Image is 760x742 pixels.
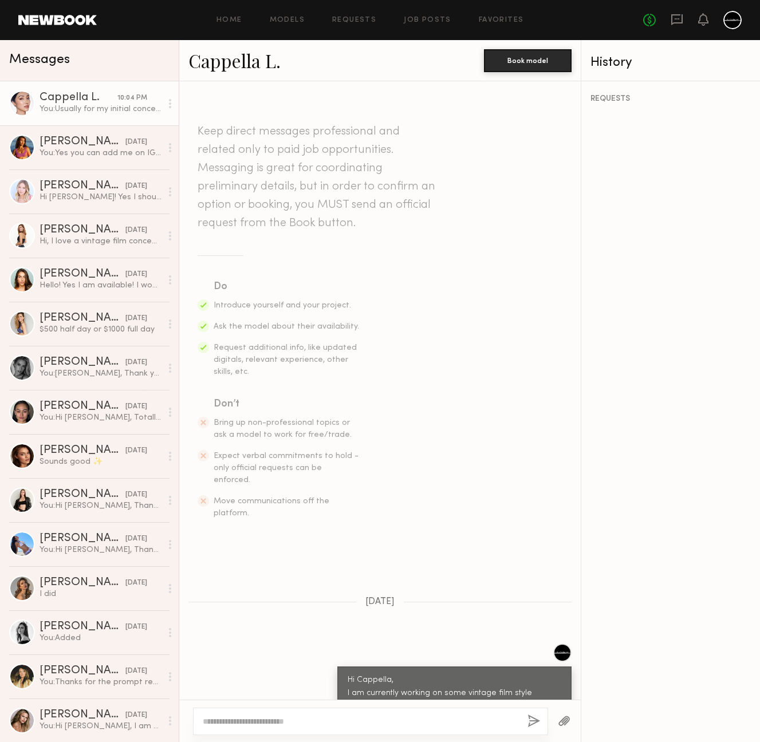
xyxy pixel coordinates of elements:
[125,445,147,456] div: [DATE]
[214,452,359,484] span: Expect verbal commitments to hold - only official requests can be enforced.
[40,621,125,633] div: [PERSON_NAME]
[40,633,162,644] div: You: Added
[188,48,281,73] a: Cappella L.
[117,93,147,104] div: 10:04 PM
[40,533,125,544] div: [PERSON_NAME]
[198,123,438,232] header: Keep direct messages professional and related only to paid job opportunities. Messaging is great ...
[125,137,147,148] div: [DATE]
[214,419,352,439] span: Bring up non-professional topics or ask a model to work for free/trade.
[40,368,162,379] div: You: [PERSON_NAME], Thank you for getting back to me, we just finished our shoot [DATE] (7/24). B...
[125,181,147,192] div: [DATE]
[40,500,162,511] div: You: Hi [PERSON_NAME], Thank you for the reply. We actually had our shoot [DATE]. Let's keep in t...
[40,280,162,291] div: Hello! Yes I am available! I would love to work & love this idea! My rate is usually $75/hr. 4 hr...
[40,269,125,280] div: [PERSON_NAME]
[125,357,147,368] div: [DATE]
[125,710,147,721] div: [DATE]
[125,490,147,500] div: [DATE]
[40,589,162,599] div: I did
[125,225,147,236] div: [DATE]
[214,344,357,376] span: Request additional info, like updated digitals, relevant experience, other skills, etc.
[40,136,125,148] div: [PERSON_NAME]
[590,56,751,69] div: History
[40,456,162,467] div: Sounds good ✨
[214,498,329,517] span: Move communications off the platform.
[484,49,572,72] button: Book model
[40,148,162,159] div: You: Yes you can add me on IG, Ki_production. I have some of my work on there, but not kept up to...
[40,709,125,721] div: [PERSON_NAME]
[332,17,376,24] a: Requests
[40,544,162,555] div: You: Hi [PERSON_NAME], Thank you for the update. Let's keep in touch for any future shoots. We ha...
[40,721,162,732] div: You: Hi [PERSON_NAME], I am currently working on some vintage film style concepts. I am planning ...
[40,577,125,589] div: [PERSON_NAME]
[40,357,125,368] div: [PERSON_NAME]
[365,597,395,607] span: [DATE]
[40,412,162,423] div: You: Hi [PERSON_NAME], Totally! Let's plan another shoot together? You can add me on IG, Ki_produ...
[125,534,147,544] div: [DATE]
[125,622,147,633] div: [DATE]
[40,92,117,104] div: Cappella L.
[9,53,70,66] span: Messages
[40,180,125,192] div: [PERSON_NAME]
[40,665,125,677] div: [PERSON_NAME]
[484,55,572,65] a: Book model
[125,666,147,677] div: [DATE]
[270,17,305,24] a: Models
[125,313,147,324] div: [DATE]
[40,445,125,456] div: [PERSON_NAME]
[40,224,125,236] div: [PERSON_NAME]
[40,677,162,688] div: You: Thanks for the prompt reply. Right now I can do 1pm. Let me know if that works. You can also...
[214,302,351,309] span: Introduce yourself and your project.
[125,401,147,412] div: [DATE]
[40,236,162,247] div: Hi, I love a vintage film concept. I’m available between [DATE]-[DATE] then have availability mid...
[40,192,162,203] div: Hi [PERSON_NAME]! Yes I should be available within the next few weeks. My rate is usually around ...
[590,95,751,103] div: REQUESTS
[40,489,125,500] div: [PERSON_NAME]
[125,578,147,589] div: [DATE]
[40,401,125,412] div: [PERSON_NAME]
[479,17,524,24] a: Favorites
[40,324,162,335] div: $500 half day or $1000 full day
[214,323,359,330] span: Ask the model about their availability.
[40,104,162,115] div: You: Usually for my initial concept shoots only takes about 2 hours or so. Especially with models...
[214,396,360,412] div: Don’t
[216,17,242,24] a: Home
[40,313,125,324] div: [PERSON_NAME]
[404,17,451,24] a: Job Posts
[125,269,147,280] div: [DATE]
[214,279,360,295] div: Do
